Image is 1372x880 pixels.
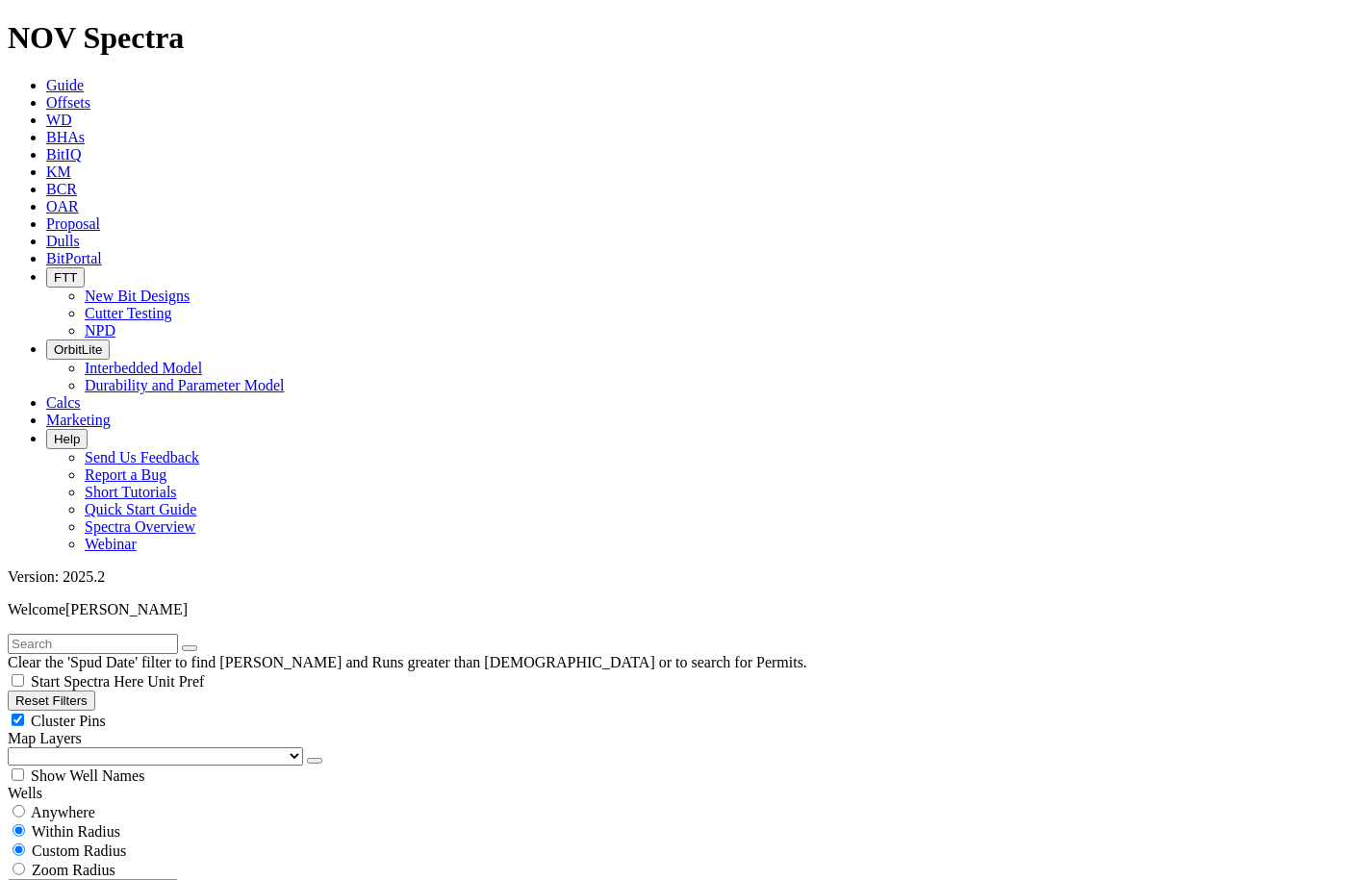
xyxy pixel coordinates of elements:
a: BitIQ [46,146,81,163]
a: BCR [46,181,77,197]
span: Zoom Radius [32,862,115,878]
input: Search [8,634,178,654]
a: Interbedded Model [85,360,202,376]
span: Start Spectra Here [31,673,143,690]
a: Durability and Parameter Model [85,377,285,393]
span: OrbitLite [54,342,102,357]
span: Within Radius [32,823,120,840]
a: Quick Start Guide [85,501,196,517]
input: Start Spectra Here [12,674,24,687]
div: Version: 2025.2 [8,568,1364,586]
a: Send Us Feedback [85,449,199,465]
span: Clear the 'Spud Date' filter to find [PERSON_NAME] and Runs greater than [DEMOGRAPHIC_DATA] or to... [8,654,807,670]
a: BitPortal [46,250,102,266]
a: NPD [85,322,115,339]
span: Show Well Names [31,767,144,784]
span: FTT [54,270,77,285]
span: Custom Radius [32,842,126,859]
a: Dulls [46,233,80,249]
button: Reset Filters [8,691,95,711]
a: Webinar [85,536,137,552]
a: Marketing [46,412,111,428]
a: Proposal [46,215,100,232]
a: Calcs [46,394,81,411]
span: Map Layers [8,730,82,746]
button: Help [46,429,88,449]
a: BHAs [46,129,85,145]
a: OAR [46,198,79,214]
a: New Bit Designs [85,288,190,304]
p: Welcome [8,601,1364,618]
a: Report a Bug [85,466,166,483]
a: Cutter Testing [85,305,172,321]
button: FTT [46,267,85,288]
h1: NOV Spectra [8,20,1364,56]
a: Guide [46,77,84,93]
a: WD [46,112,72,128]
span: Help [54,432,80,446]
a: Short Tutorials [85,484,177,500]
a: Spectra Overview [85,518,195,535]
a: KM [46,163,71,180]
span: [PERSON_NAME] [65,601,188,617]
span: Unit Pref [147,673,204,690]
span: Cluster Pins [31,713,106,729]
div: Wells [8,785,1364,802]
span: Anywhere [31,804,95,820]
button: OrbitLite [46,339,110,360]
a: Offsets [46,94,90,111]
